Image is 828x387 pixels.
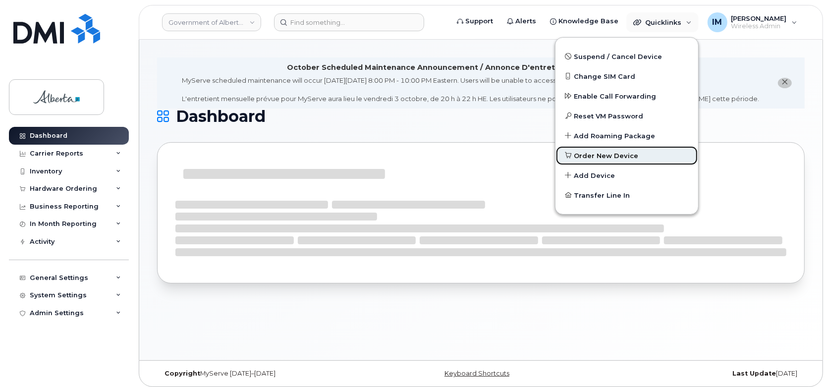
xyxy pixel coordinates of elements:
div: October Scheduled Maintenance Announcement / Annonce D'entretient Prévue Pour octobre [287,62,655,73]
span: Transfer Line In [574,191,630,201]
span: Suspend / Cancel Device [574,52,662,62]
strong: Copyright [165,370,200,377]
span: Enable Call Forwarding [574,92,657,102]
span: Add Device [574,171,615,181]
span: Add Roaming Package [574,131,656,141]
a: Add Device [555,166,698,185]
span: Change SIM Card [574,72,636,82]
a: Keyboard Shortcuts [444,370,509,377]
span: Reset VM Password [574,111,644,121]
div: [DATE] [589,370,805,378]
button: close notification [778,78,792,88]
span: Dashboard [176,109,266,124]
div: MyServe scheduled maintenance will occur [DATE][DATE] 8:00 PM - 10:00 PM Eastern. Users will be u... [182,76,760,104]
span: Order New Device [574,151,639,161]
div: MyServe [DATE]–[DATE] [157,370,373,378]
strong: Last Update [732,370,776,377]
a: Order New Device [555,146,698,166]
